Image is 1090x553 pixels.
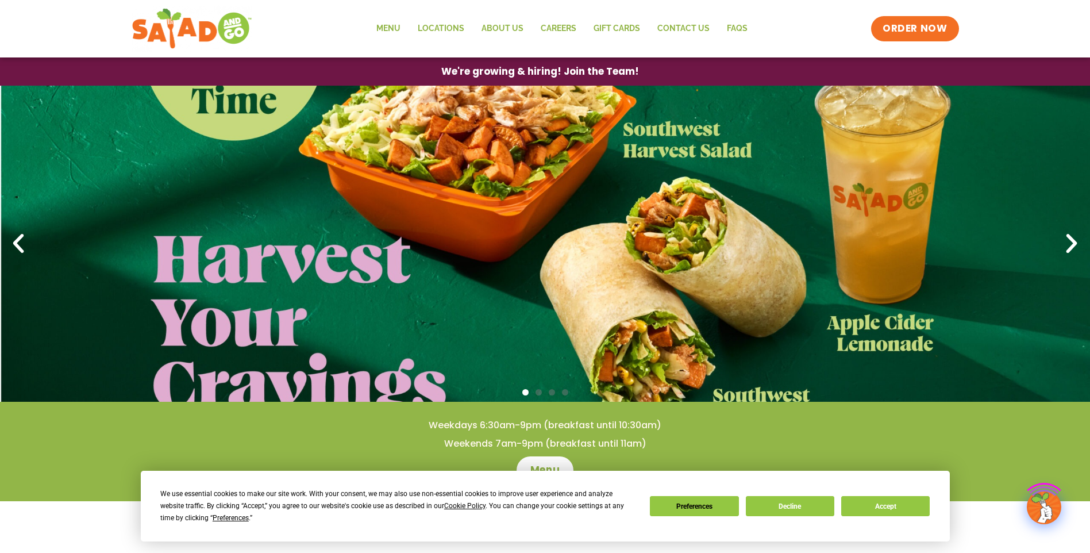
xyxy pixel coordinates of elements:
div: Next slide [1059,231,1084,256]
span: Cookie Policy [444,502,486,510]
a: Contact Us [649,16,718,42]
div: Cookie Consent Prompt [141,471,950,542]
span: Go to slide 2 [536,389,542,395]
a: FAQs [718,16,756,42]
a: Careers [532,16,585,42]
a: About Us [473,16,532,42]
button: Decline [746,496,834,516]
a: GIFT CARDS [585,16,649,42]
span: Go to slide 4 [562,389,568,395]
h4: Weekdays 6:30am-9pm (breakfast until 10:30am) [23,419,1067,432]
div: We use essential cookies to make our site work. With your consent, we may also use non-essential ... [160,488,636,524]
a: Menu [368,16,409,42]
span: Menu [530,463,560,477]
a: Locations [409,16,473,42]
a: Menu [517,456,573,484]
h4: Weekends 7am-9pm (breakfast until 11am) [23,437,1067,450]
img: new-SAG-logo-768×292 [132,6,253,52]
a: ORDER NOW [871,16,958,41]
div: Previous slide [6,231,31,256]
span: ORDER NOW [883,22,947,36]
nav: Menu [368,16,756,42]
span: Go to slide 1 [522,389,529,395]
span: Preferences [213,514,249,522]
button: Accept [841,496,930,516]
a: We're growing & hiring! Join the Team! [424,58,656,85]
button: Preferences [650,496,738,516]
span: We're growing & hiring! Join the Team! [441,67,639,76]
span: Go to slide 3 [549,389,555,395]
